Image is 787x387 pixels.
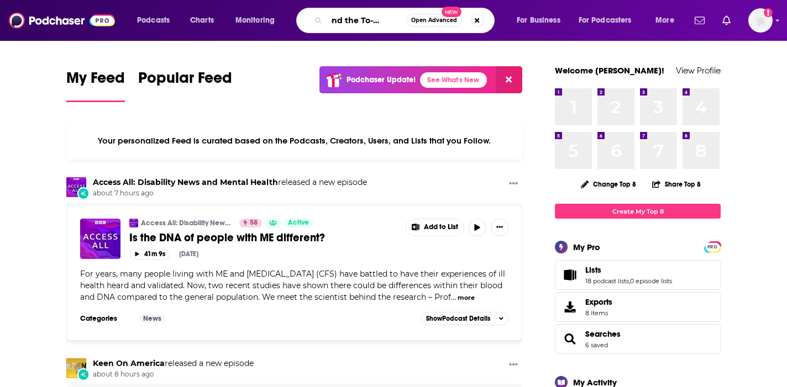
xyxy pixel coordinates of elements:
span: For Business [517,13,560,28]
button: Show More Button [505,177,522,191]
span: Charts [190,13,214,28]
button: more [458,293,475,303]
svg: Add a profile image [764,8,773,17]
button: Show profile menu [748,8,773,33]
button: 41m 9s [129,249,170,259]
span: Exports [585,297,612,307]
button: Share Top 8 [652,173,701,195]
span: about 8 hours ago [93,370,254,379]
a: Is the DNA of people with ME different? [129,231,398,245]
span: Is the DNA of people with ME different? [129,231,325,245]
a: View Profile [676,65,721,76]
span: , [629,277,630,285]
button: Show More Button [406,219,464,236]
button: open menu [129,12,184,29]
span: Popular Feed [138,68,232,94]
a: Show notifications dropdown [690,11,709,30]
div: New Episode [77,368,90,380]
a: See What's New [420,72,487,88]
h3: Categories [80,314,130,323]
span: Exports [559,299,581,315]
button: open menu [228,12,289,29]
span: about 7 hours ago [93,189,367,198]
img: Podchaser - Follow, Share and Rate Podcasts [9,10,115,31]
span: New [442,7,461,17]
span: Searches [555,324,721,354]
img: Access All: Disability News and Mental Health [66,177,86,197]
button: open menu [648,12,688,29]
button: Show More Button [491,219,508,236]
a: PRO [706,242,719,251]
img: Access All: Disability News and Mental Health [129,219,138,227]
a: Create My Top 8 [555,204,721,219]
a: Show notifications dropdown [718,11,735,30]
div: My Pro [573,242,600,252]
a: Access All: Disability News and Mental Health [93,177,278,187]
span: For years, many people living with ME and [MEDICAL_DATA] (CFS) have battled to have their experie... [80,269,505,302]
a: My Feed [66,68,125,102]
a: Popular Feed [138,68,232,102]
img: Keen On America [66,358,86,378]
a: Exports [555,292,721,322]
a: 58 [239,219,262,227]
a: 0 episode lists [630,277,672,285]
span: 58 [250,218,258,229]
a: Charts [183,12,221,29]
div: [DATE] [179,250,198,258]
span: My Feed [66,68,125,94]
span: Podcasts [137,13,170,28]
button: Show More Button [505,358,522,372]
a: Searches [585,329,621,339]
p: Podchaser Update! [347,75,416,84]
span: Lists [555,260,721,290]
button: Open AdvancedNew [406,14,462,27]
span: Logged in as megcassidy [748,8,773,33]
img: User Profile [748,8,773,33]
div: Search podcasts, credits, & more... [307,8,505,33]
h3: released a new episode [93,177,367,188]
div: New Episode [77,187,90,199]
button: open menu [571,12,648,29]
a: News [139,314,166,323]
div: Your personalized Feed is curated based on the Podcasts, Creators, Users, and Lists that you Follow. [66,122,522,160]
span: Add to List [424,223,458,231]
a: 6 saved [585,341,608,349]
a: Access All: Disability News and Mental Health [141,219,232,227]
span: Show Podcast Details [426,315,490,322]
button: ShowPodcast Details [421,312,508,325]
img: Is the DNA of people with ME different? [80,219,120,259]
a: 18 podcast lists [585,277,629,285]
span: Monitoring [235,13,275,28]
a: Keen On America [93,358,165,368]
span: 8 items [585,309,612,317]
button: open menu [509,12,574,29]
button: Change Top 8 [574,177,643,191]
span: Open Advanced [411,18,457,23]
a: Welcome [PERSON_NAME]! [555,65,664,76]
a: Lists [559,267,581,283]
input: Search podcasts, credits, & more... [327,12,406,29]
span: More [655,13,674,28]
span: ... [451,292,456,302]
h3: released a new episode [93,358,254,369]
span: Lists [585,265,601,275]
a: Lists [585,265,672,275]
span: For Podcasters [579,13,632,28]
a: Searches [559,331,581,347]
a: Active [284,219,313,227]
span: Active [288,218,309,229]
